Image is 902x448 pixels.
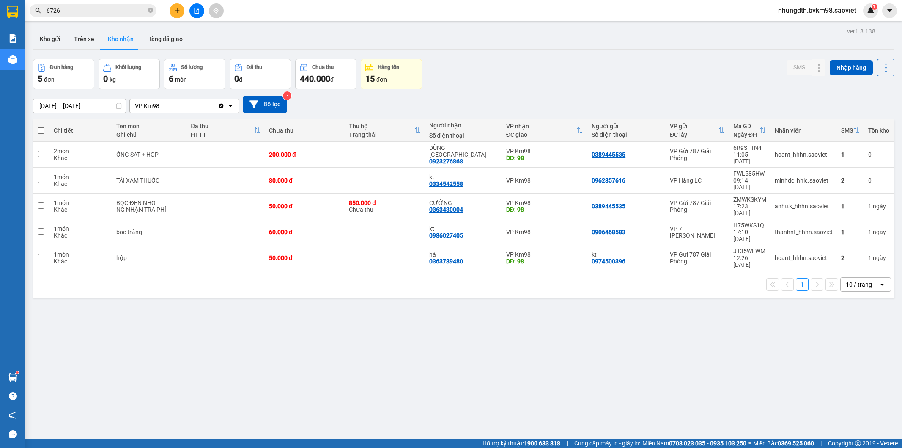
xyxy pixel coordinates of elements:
div: hộp [116,254,182,261]
button: Đã thu0đ [230,59,291,89]
div: CƯỜNG [429,199,498,206]
div: ĐC giao [506,131,577,138]
div: VP gửi [670,123,718,130]
span: close-circle [148,7,153,15]
div: SMS [841,127,853,134]
img: warehouse-icon [8,373,17,382]
div: hoant_hhhn.saoviet [775,151,833,158]
div: Số lượng [181,64,203,70]
span: Hỗ trợ kỹ thuật: [483,439,560,448]
div: Khác [54,206,108,213]
div: VP Km98 [506,148,584,155]
div: anhttk_hhhn.saoviet [775,203,833,210]
input: Selected VP Km98. [160,102,161,110]
div: 0363789480 [429,258,463,265]
button: Khối lượng0kg [99,59,160,89]
div: Nhân viên [775,127,833,134]
button: plus [170,3,184,18]
span: Miền Bắc [753,439,814,448]
div: 17:23 [DATE] [733,203,766,216]
svg: open [227,102,234,109]
div: 0334542558 [429,180,463,187]
div: VP Gửi 787 Giải Phóng [670,199,725,213]
span: ngày [873,254,886,261]
th: Toggle SortBy [837,119,864,142]
div: DĐ: 98 [506,206,584,213]
div: Số điện thoại [592,131,661,138]
span: đ [330,76,334,83]
div: 1 món [54,251,108,258]
div: Ghi chú [116,131,182,138]
div: Khác [54,258,108,265]
th: Toggle SortBy [666,119,729,142]
div: 0923276868 [429,158,463,165]
div: 0 [868,177,889,184]
div: kt [429,225,498,232]
span: question-circle [9,392,17,400]
div: Đã thu [247,64,262,70]
th: Toggle SortBy [186,119,265,142]
span: nhungdth.bvkm98.saoviet [771,5,863,16]
span: caret-down [886,7,894,14]
div: 0986027405 [429,232,463,239]
div: 50.000 đ [269,254,340,261]
div: hà [429,251,498,258]
div: 6R9SFTN4 [733,144,766,151]
div: VP 7 [PERSON_NAME] [670,225,725,239]
span: Miền Nam [642,439,746,448]
sup: 1 [16,371,19,374]
div: thanhnt_hhhn.saoviet [775,229,833,235]
div: Chưa thu [349,199,420,213]
div: 60.000 đ [269,229,340,235]
div: 1 [868,254,889,261]
span: | [567,439,568,448]
div: VP Gửi 787 Giải Phóng [670,148,725,161]
img: logo-vxr [7,6,18,18]
button: Nhập hàng [830,60,873,75]
div: ĐC lấy [670,131,718,138]
div: BỌC ĐEN NHỎ [116,199,182,206]
div: Đã thu [191,123,254,130]
div: TẢI XÁM THUỐC [116,177,182,184]
button: Số lượng6món [164,59,225,89]
div: 0363430004 [429,206,463,213]
button: Hàng tồn15đơn [361,59,422,89]
span: message [9,430,17,438]
div: 2 [841,177,860,184]
div: Số điện thoại [429,132,498,139]
div: Chưa thu [269,127,340,134]
span: ngày [873,229,886,235]
button: caret-down [882,3,897,18]
button: SMS [787,60,812,75]
div: Thu hộ [349,123,414,130]
div: FWL585HW [733,170,766,177]
span: close-circle [148,8,153,13]
div: Khác [54,232,108,239]
div: VP nhận [506,123,577,130]
div: ZMWKSKYM [733,196,766,203]
div: Khối lượng [115,64,141,70]
span: notification [9,411,17,419]
div: minhdc_hhlc.saoviet [775,177,833,184]
span: plus [174,8,180,14]
div: Người gửi [592,123,661,130]
div: kt [429,174,498,180]
span: search [35,8,41,14]
button: Trên xe [67,29,101,49]
span: món [175,76,187,83]
div: 200.000 đ [269,151,340,158]
div: 1 [841,151,860,158]
span: ⚪️ [748,442,751,445]
div: 0389445535 [592,151,625,158]
div: 1 [868,203,889,210]
th: Toggle SortBy [729,119,770,142]
div: 2 [841,254,860,261]
div: VP Km98 [506,177,584,184]
div: ver 1.8.138 [847,27,875,36]
strong: 0369 525 060 [778,440,814,447]
sup: 3 [283,91,291,100]
strong: 0708 023 035 - 0935 103 250 [669,440,746,447]
div: 80.000 đ [269,177,340,184]
button: Kho gửi [33,29,67,49]
div: kt [592,251,661,258]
